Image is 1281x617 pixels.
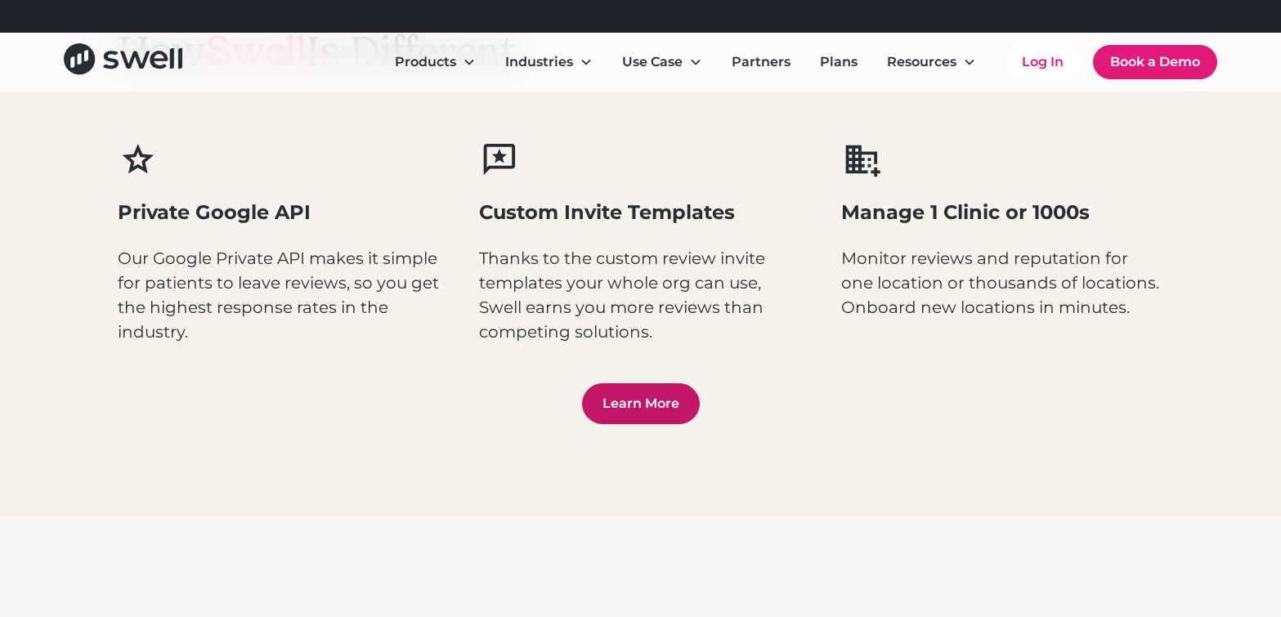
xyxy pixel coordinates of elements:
[382,46,489,78] div: Products
[479,246,802,344] p: Thanks to the custom review invite templates your whole org can use, Swell earns you more reviews...
[609,46,715,78] div: Use Case
[1006,46,1080,78] a: Log In
[582,383,700,424] a: Learn More
[719,46,804,78] a: Partners
[479,199,802,226] h3: Custom Invite Templates
[505,52,573,72] div: Industries
[807,46,871,78] a: Plans
[1093,45,1217,79] a: Book a Demo
[492,46,606,78] div: Industries
[118,246,441,344] p: Our Google Private API makes it simple for patients to leave reviews, so you get the highest resp...
[622,52,683,72] div: Use Case
[874,46,989,78] div: Resources
[118,199,441,226] h3: Private Google API
[841,199,1164,226] h3: Manage 1 Clinic or 1000s
[395,52,456,72] div: Products
[887,52,956,72] div: Resources
[64,43,182,80] a: home
[841,246,1164,320] p: Monitor reviews and reputation for one location or thousands of locations. Onboard new locations ...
